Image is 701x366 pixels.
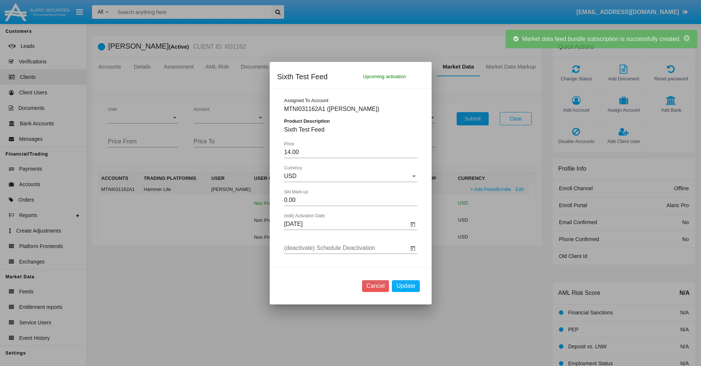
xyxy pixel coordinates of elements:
[408,244,417,252] button: Open calendar
[284,98,328,103] span: Assigned To Account
[362,280,389,292] button: Cancel
[284,118,330,124] span: Product Description
[284,106,379,112] span: MTNI031162A1 ([PERSON_NAME])
[392,280,420,292] button: Update
[408,220,417,229] button: Open calendar
[284,173,297,179] span: USD
[522,36,681,42] span: Market data feed bundle subscription is successfully created.
[277,71,328,83] span: Sixth Test Feed
[363,71,406,83] span: Upcoming activation
[284,126,325,133] span: Sixth Test Feed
